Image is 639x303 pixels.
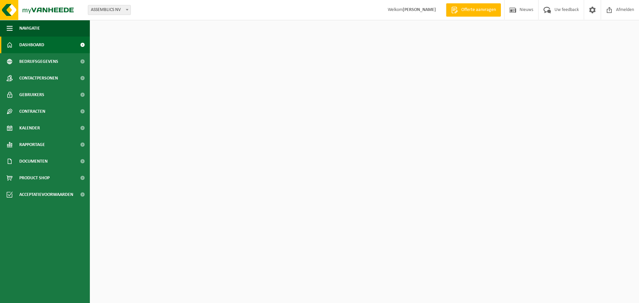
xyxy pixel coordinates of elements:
[88,5,130,15] span: ASSEMBLICS NV
[19,153,48,170] span: Documenten
[19,70,58,86] span: Contactpersonen
[19,136,45,153] span: Rapportage
[19,53,58,70] span: Bedrijfsgegevens
[460,7,498,13] span: Offerte aanvragen
[403,7,436,12] strong: [PERSON_NAME]
[19,170,50,186] span: Product Shop
[19,86,44,103] span: Gebruikers
[19,20,40,37] span: Navigatie
[19,103,45,120] span: Contracten
[446,3,501,17] a: Offerte aanvragen
[19,186,73,203] span: Acceptatievoorwaarden
[88,5,131,15] span: ASSEMBLICS NV
[19,37,44,53] span: Dashboard
[19,120,40,136] span: Kalender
